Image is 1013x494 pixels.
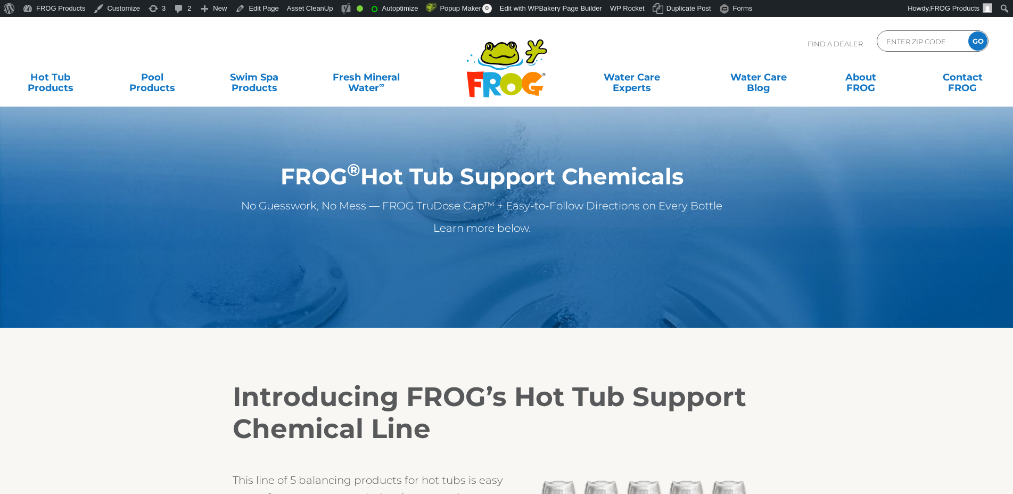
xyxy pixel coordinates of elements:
[821,67,900,88] a: AboutFROG
[233,381,781,445] h2: Introducing FROG’s Hot Tub Support Chemical Line
[357,5,363,12] div: Good
[113,67,192,88] a: PoolProducts
[923,67,1002,88] a: ContactFROG
[11,67,90,88] a: Hot TubProducts
[195,197,769,214] p: No Guesswork, No Mess — FROG TruDose Cap™ + Easy-to-Follow Directions on Every Bottle
[482,4,492,13] span: 0
[317,67,416,88] a: Fresh MineralWater∞
[808,30,863,57] p: Find A Dealer
[379,80,384,89] sup: ∞
[215,67,294,88] a: Swim SpaProducts
[567,67,696,88] a: Water CareExperts
[719,67,798,88] a: Water CareBlog
[195,164,769,189] h1: FROG Hot Tub Support Chemicals
[885,34,957,49] input: Zip Code Form
[195,220,769,237] p: Learn more below.
[930,4,979,12] span: FROG Products
[347,160,360,180] sup: ®
[968,31,987,51] input: GO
